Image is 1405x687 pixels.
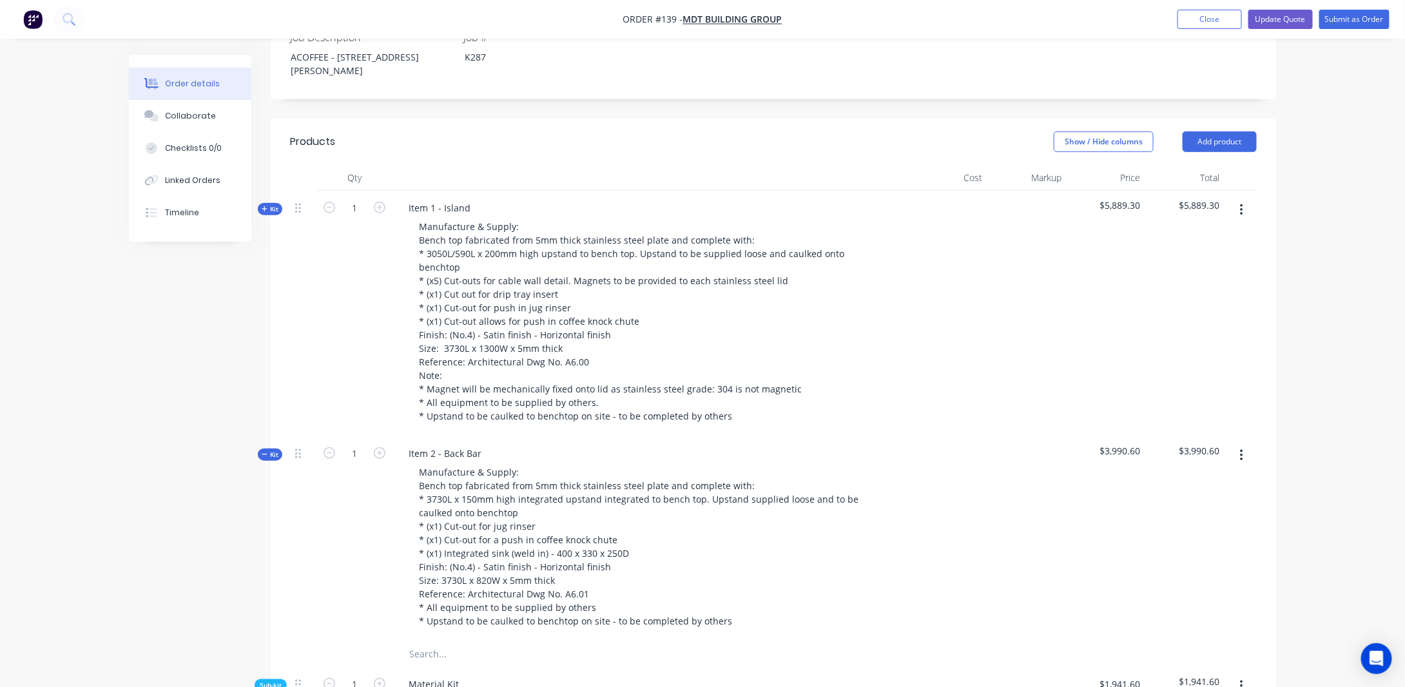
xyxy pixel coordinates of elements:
[1151,198,1220,212] span: $5,889.30
[1067,165,1146,191] div: Price
[165,142,222,154] div: Checklists 0/0
[281,48,442,80] div: ACOFFEE - [STREET_ADDRESS][PERSON_NAME]
[165,175,220,186] div: Linked Orders
[683,14,782,26] a: MDT Building Group
[909,165,988,191] div: Cost
[1319,10,1390,29] button: Submit as Order
[409,217,883,425] div: Manufacture & Supply: Bench top fabricated from 5mm thick stainless steel plate and complete with...
[129,68,251,100] button: Order details
[165,110,216,122] div: Collaborate
[398,444,492,463] div: Item 2 - Back Bar
[454,48,615,66] div: K287
[409,463,883,630] div: Manufacture & Supply: Bench top fabricated from 5mm thick stainless steel plate and complete with...
[1072,444,1141,458] span: $3,990.60
[262,204,278,214] span: Kit
[1248,10,1313,29] button: Update Quote
[316,165,393,191] div: Qty
[1361,643,1392,674] div: Open Intercom Messenger
[1146,165,1225,191] div: Total
[258,203,282,215] button: Kit
[129,132,251,164] button: Checklists 0/0
[1183,131,1257,152] button: Add product
[623,14,683,26] span: Order #139 -
[398,198,481,217] div: Item 1 - Island
[165,78,220,90] div: Order details
[129,100,251,132] button: Collaborate
[1072,198,1141,212] span: $5,889.30
[129,164,251,197] button: Linked Orders
[988,165,1067,191] div: Markup
[1054,131,1154,152] button: Show / Hide columns
[262,450,278,460] span: Kit
[165,207,199,218] div: Timeline
[129,197,251,229] button: Timeline
[290,134,335,150] div: Products
[23,10,43,29] img: Factory
[409,641,666,667] input: Search...
[1151,444,1220,458] span: $3,990.60
[1177,10,1242,29] button: Close
[258,449,282,461] button: Kit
